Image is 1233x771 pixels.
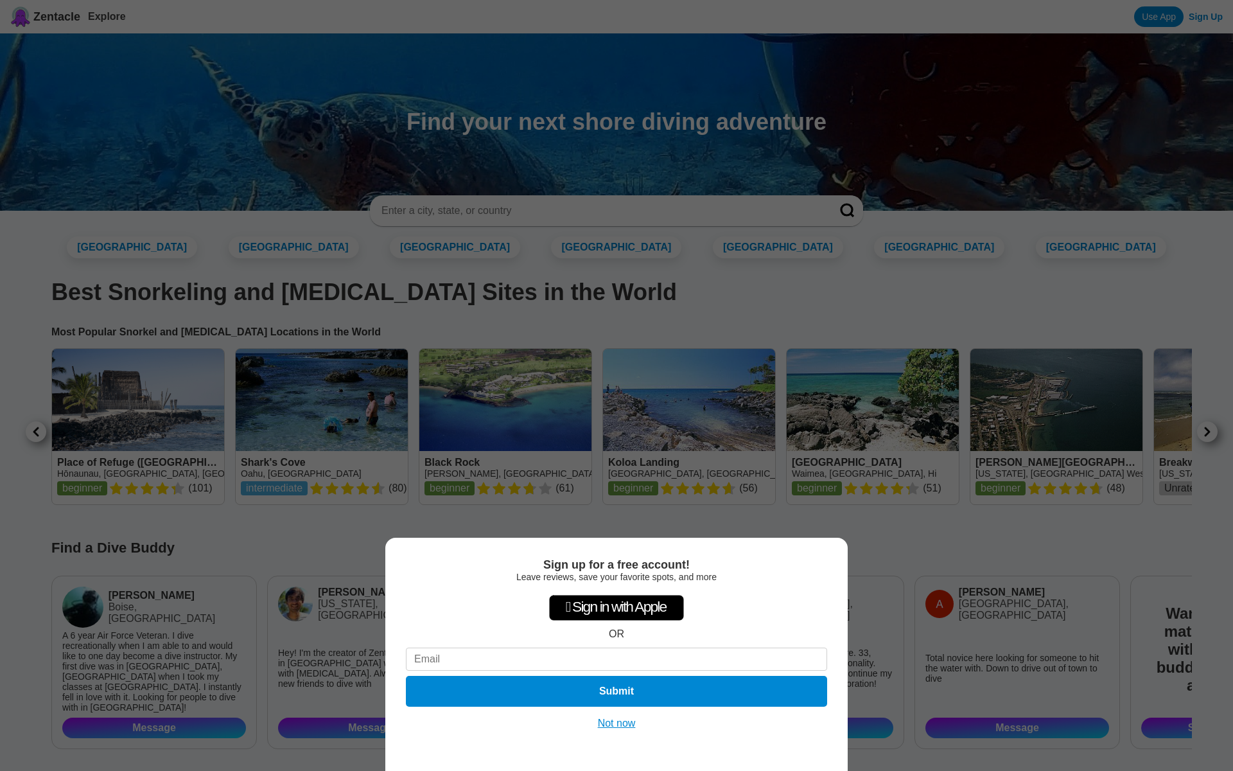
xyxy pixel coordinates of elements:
[406,572,827,582] div: Leave reviews, save your favorite spots, and more
[406,648,827,671] input: Email
[406,558,827,572] div: Sign up for a free account!
[406,676,827,707] button: Submit
[594,717,640,730] button: Not now
[549,595,684,621] div: Sign in with Apple
[609,628,624,640] div: OR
